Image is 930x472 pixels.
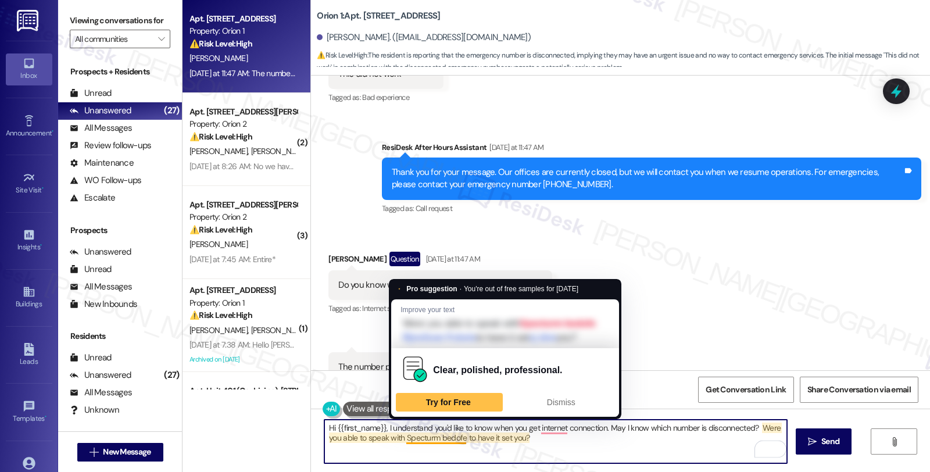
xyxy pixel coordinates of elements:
[52,127,53,135] span: •
[70,298,137,310] div: New Inbounds
[6,225,52,256] a: Insights •
[189,325,251,335] span: [PERSON_NAME]
[328,300,552,317] div: Tagged as:
[821,435,839,448] span: Send
[70,87,112,99] div: Unread
[161,366,182,384] div: (27)
[189,284,297,296] div: Apt. [STREET_ADDRESS]
[189,211,297,223] div: Property: Orion 2
[189,199,297,211] div: Apt. [STREET_ADDRESS][PERSON_NAME][PERSON_NAME]
[392,166,903,191] div: Thank you for your message. Our offices are currently closed, but we will contact you when we res...
[328,89,443,106] div: Tagged as:
[42,184,44,192] span: •
[251,146,313,156] span: [PERSON_NAME]
[189,68,407,78] div: [DATE] at 11:47 AM: The number provided has been disconnected
[423,253,480,265] div: [DATE] at 11:47 AM
[70,12,170,30] label: Viewing conversations for
[58,330,182,342] div: Residents
[328,252,552,270] div: [PERSON_NAME]
[317,31,531,44] div: [PERSON_NAME]. ([EMAIL_ADDRESS][DOMAIN_NAME])
[70,157,134,169] div: Maintenance
[416,203,452,213] span: Call request
[70,105,131,117] div: Unanswered
[70,263,112,276] div: Unread
[189,385,297,397] div: Apt. Unit 401 (Co-Living), [STREET_ADDRESS][PERSON_NAME]
[251,325,309,335] span: [PERSON_NAME]
[189,161,307,171] div: [DATE] at 8:26 AM: No we have not.
[158,34,164,44] i: 
[70,140,151,152] div: Review follow-ups
[338,279,533,291] div: Do you know when we are supposed to get internet?
[189,224,252,235] strong: ⚠️ Risk Level: High
[58,224,182,237] div: Prospects
[189,13,297,25] div: Apt. [STREET_ADDRESS]
[70,404,119,416] div: Unknown
[70,192,115,204] div: Escalate
[161,102,182,120] div: (27)
[6,396,52,428] a: Templates •
[70,246,131,258] div: Unanswered
[890,437,899,446] i: 
[6,339,52,371] a: Leads
[362,92,409,102] span: Bad experience
[70,369,131,381] div: Unanswered
[103,446,151,458] span: New Message
[6,53,52,85] a: Inbox
[382,141,921,158] div: ResiDesk After Hours Assistant
[382,200,921,217] div: Tagged as:
[70,122,132,134] div: All Messages
[189,53,248,63] span: [PERSON_NAME]
[6,168,52,199] a: Site Visit •
[317,49,930,74] span: : The resident is reporting that the emergency number is disconnected, implying they may have an ...
[189,131,252,142] strong: ⚠️ Risk Level: High
[317,10,440,22] b: Orion 1: Apt. [STREET_ADDRESS]
[698,377,793,403] button: Get Conversation Link
[45,413,46,421] span: •
[807,384,911,396] span: Share Conversation via email
[70,352,112,364] div: Unread
[189,38,252,49] strong: ⚠️ Risk Level: High
[90,448,98,457] i: 
[189,254,276,264] div: [DATE] at 7:45 AM: Entire*
[808,437,817,446] i: 
[324,420,787,463] textarea: To enrich screen reader interactions, please activate Accessibility in Grammarly extension settings
[189,310,252,320] strong: ⚠️ Risk Level: High
[189,146,251,156] span: [PERSON_NAME]
[189,106,297,118] div: Apt. [STREET_ADDRESS][PERSON_NAME][PERSON_NAME]
[800,377,918,403] button: Share Conversation via email
[75,30,152,48] input: All communities
[706,384,786,396] span: Get Conversation Link
[188,352,298,367] div: Archived on [DATE]
[6,282,52,313] a: Buildings
[40,241,42,249] span: •
[189,118,297,130] div: Property: Orion 2
[58,66,182,78] div: Prospects + Residents
[189,297,297,309] div: Property: Orion 1
[317,51,367,60] strong: ⚠️ Risk Level: High
[77,443,163,462] button: New Message
[487,141,543,153] div: [DATE] at 11:47 AM
[338,361,509,373] div: The number provided has been disconnected
[70,174,141,187] div: WO Follow-ups
[796,428,852,455] button: Send
[362,303,413,313] span: Internet services
[17,10,41,31] img: ResiDesk Logo
[189,239,248,249] span: [PERSON_NAME]
[70,387,132,399] div: All Messages
[70,281,132,293] div: All Messages
[189,25,297,37] div: Property: Orion 1
[389,252,420,266] div: Question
